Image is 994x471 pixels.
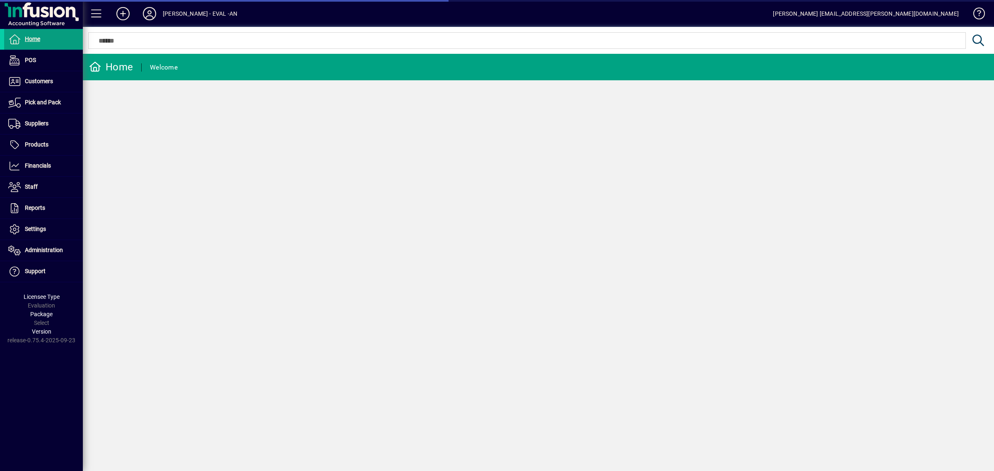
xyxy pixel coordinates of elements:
[25,78,53,84] span: Customers
[150,61,178,74] div: Welcome
[25,57,36,63] span: POS
[25,226,46,232] span: Settings
[32,328,51,335] span: Version
[136,6,163,21] button: Profile
[4,92,83,113] a: Pick and Pack
[30,311,53,317] span: Package
[4,177,83,197] a: Staff
[25,162,51,169] span: Financials
[25,183,38,190] span: Staff
[25,120,48,127] span: Suppliers
[25,204,45,211] span: Reports
[25,99,61,106] span: Pick and Pack
[24,293,60,300] span: Licensee Type
[89,60,133,74] div: Home
[110,6,136,21] button: Add
[25,247,63,253] span: Administration
[163,7,237,20] div: [PERSON_NAME] - EVAL -AN
[4,198,83,219] a: Reports
[4,219,83,240] a: Settings
[4,50,83,71] a: POS
[4,261,83,282] a: Support
[4,113,83,134] a: Suppliers
[4,240,83,261] a: Administration
[4,156,83,176] a: Financials
[4,71,83,92] a: Customers
[25,36,40,42] span: Home
[4,135,83,155] a: Products
[773,7,959,20] div: [PERSON_NAME] [EMAIL_ADDRESS][PERSON_NAME][DOMAIN_NAME]
[25,141,48,148] span: Products
[967,2,984,29] a: Knowledge Base
[25,268,46,274] span: Support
